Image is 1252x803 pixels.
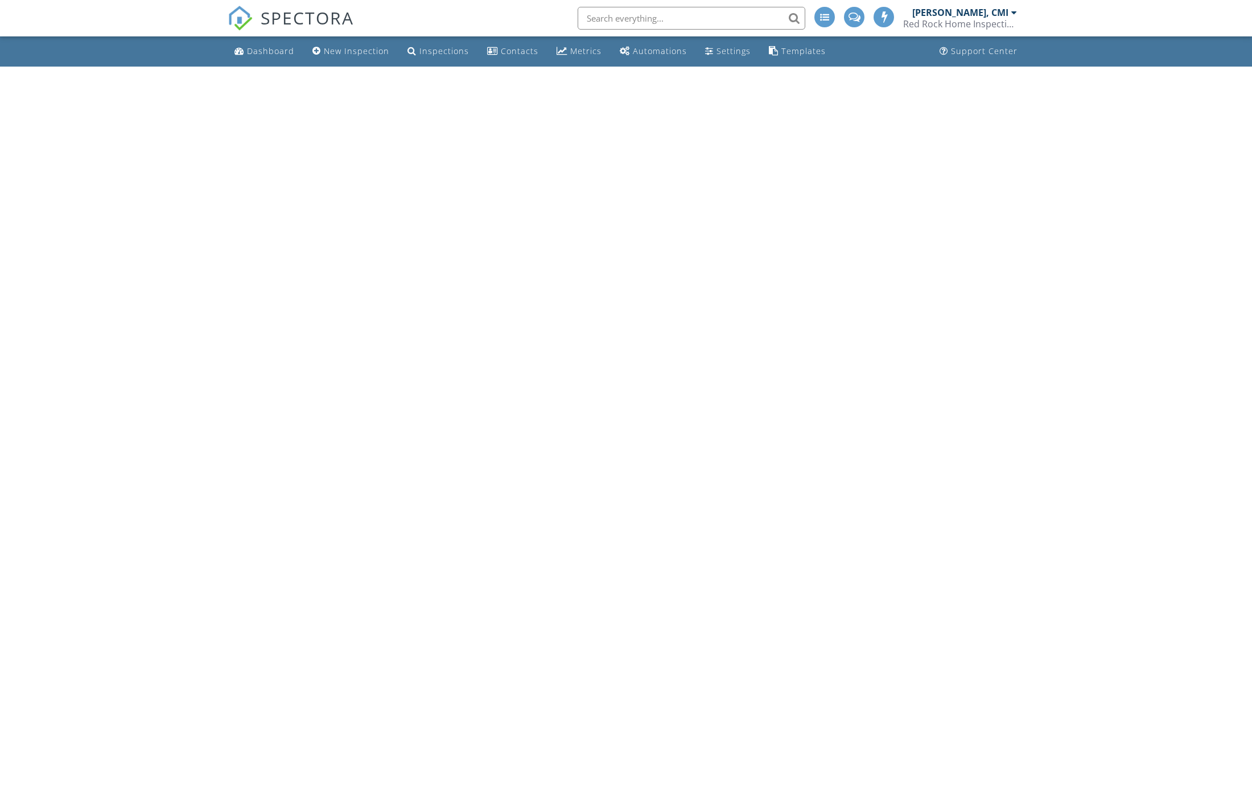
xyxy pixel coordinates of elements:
div: New Inspection [324,46,389,56]
div: Settings [716,46,751,56]
div: [PERSON_NAME], CMI [912,7,1008,18]
div: Support Center [951,46,1018,56]
a: Support Center [935,41,1022,62]
a: Automations (Advanced) [615,41,691,62]
div: Templates [781,46,826,56]
div: Dashboard [247,46,294,56]
a: Dashboard [230,41,299,62]
a: SPECTORA [228,15,354,39]
div: Automations [633,46,687,56]
a: Settings [701,41,755,62]
div: Contacts [501,46,538,56]
a: Contacts [483,41,543,62]
div: Metrics [570,46,602,56]
div: Inspections [419,46,469,56]
a: Metrics [552,41,606,62]
a: Templates [764,41,830,62]
a: Inspections [403,41,473,62]
img: The Best Home Inspection Software - Spectora [228,6,253,31]
div: Red Rock Home Inspections LLC [903,18,1017,30]
input: Search everything... [578,7,805,30]
a: New Inspection [308,41,394,62]
span: SPECTORA [261,6,354,30]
